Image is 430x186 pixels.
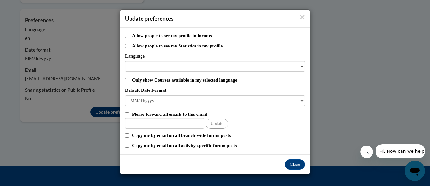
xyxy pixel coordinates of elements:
label: Only show Courses available in my selected language [132,77,305,84]
label: Allow people to see my Statistics in my profile [132,42,305,49]
span: Hi. How can we help? [4,4,51,9]
iframe: Close message [360,146,373,158]
iframe: Message from company [376,144,425,158]
label: Please forward all emails to this email [132,111,305,118]
label: Default Date Format [125,87,305,94]
input: Other Email [125,118,204,129]
label: Language [125,53,305,59]
label: Allow people to see my profile in forums [132,32,305,39]
h4: Update preferences [125,15,305,22]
